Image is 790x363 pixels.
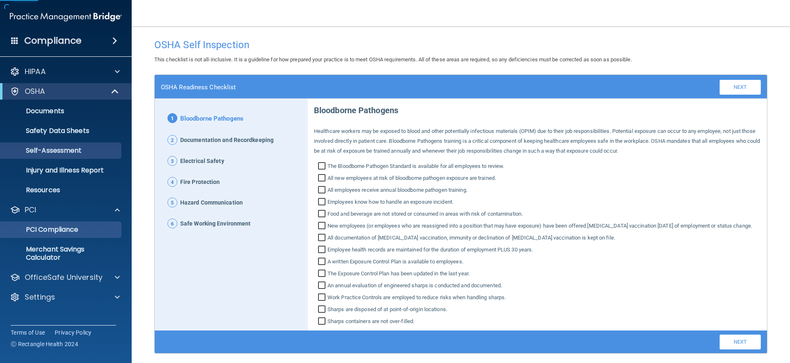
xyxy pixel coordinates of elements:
span: Ⓒ Rectangle Health 2024 [11,340,78,348]
p: Self-Assessment [5,147,118,155]
span: 1 [167,113,177,123]
span: Bloodborne Pathogens [180,113,244,125]
p: Bloodborne Pathogens [314,99,761,118]
input: Work Practice Controls are employed to reduce risks when handling sharps. [318,294,328,302]
a: Terms of Use [11,328,45,337]
input: The Exposure Control Plan has been updated in the last year. [318,270,328,279]
p: OfficeSafe University [25,272,102,282]
span: 5 [167,198,177,207]
input: All documentation of [MEDICAL_DATA] vaccination, immunity or declination of [MEDICAL_DATA] vaccin... [318,235,328,243]
a: HIPAA [10,67,120,77]
span: New employees (or employees who are reassigned into a position that may have exposure) have been ... [328,221,752,231]
p: PCI Compliance [5,226,118,234]
a: Next [720,335,761,349]
span: The Bloodborne Pathogen Standard is available for all employees to review. [328,161,504,171]
a: OfficeSafe University [10,272,120,282]
span: Sharps are disposed of at point‐of‐origin locations. [328,305,447,314]
p: Settings [25,292,55,302]
p: Documents [5,107,118,115]
span: Documentation and Recordkeeping [180,135,274,146]
p: PCI [25,205,36,215]
span: 4 [167,177,177,187]
span: 2 [167,135,177,145]
p: Merchant Savings Calculator [5,245,118,262]
p: Injury and Illness Report [5,166,118,175]
input: Food and beverage are not stored or consumed in areas with risk of contamination. [318,211,328,219]
span: Food and beverage are not stored or consumed in areas with risk of contamination. [328,209,523,219]
p: Resources [5,186,118,194]
span: Sharps containers are not over‐filled. [328,316,414,326]
span: 6 [167,219,177,228]
input: Sharps are disposed of at point‐of‐origin locations. [318,306,328,314]
input: All new employees at risk of bloodborne pathogen exposure are trained. [318,175,328,183]
a: OSHA [10,86,119,96]
h4: OSHA Readiness Checklist [161,84,236,91]
span: A written Exposure Control Plan is available to employees. [328,257,463,267]
p: Safety Data Sheets [5,127,118,135]
input: New employees (or employees who are reassigned into a position that may have exposure) have been ... [318,223,328,231]
span: All new employees at risk of bloodborne pathogen exposure are trained. [328,173,496,183]
h4: Compliance [24,35,81,47]
a: Next [720,80,761,95]
span: The Exposure Control Plan has been updated in the last year. [328,269,469,279]
span: All employees receive annual bloodborne pathogen training. [328,185,467,195]
span: Safe Working Environment [180,219,251,229]
a: PCI [10,205,120,215]
span: All documentation of [MEDICAL_DATA] vaccination, immunity or declination of [MEDICAL_DATA] vaccin... [328,233,615,243]
a: Privacy Policy [55,328,92,337]
input: All employees receive annual bloodborne pathogen training. [318,187,328,195]
input: Employee health records are maintained for the duration of employment PLUS 30 years. [318,247,328,255]
span: Electrical Safety [180,156,224,167]
input: A written Exposure Control Plan is available to employees. [318,258,328,267]
input: Sharps containers are not over‐filled. [318,318,328,326]
input: An annual evaluation of engineered sharps is conducted and documented. [318,282,328,291]
span: Work Practice Controls are employed to reduce risks when handling sharps. [328,293,506,302]
p: Healthcare workers may be exposed to blood and other potentially infectious materials (OPIM) due ... [314,126,761,156]
h4: OSHA Self Inspection [154,40,767,50]
a: Settings [10,292,120,302]
span: Employees know how to handle an exposure incident. [328,197,453,207]
p: OSHA [25,86,45,96]
span: Hazard Communication [180,198,243,208]
img: PMB logo [10,9,122,25]
input: The Bloodborne Pathogen Standard is available for all employees to review. [318,163,328,171]
span: An annual evaluation of engineered sharps is conducted and documented. [328,281,502,291]
span: 3 [167,156,177,166]
span: Employee health records are maintained for the duration of employment PLUS 30 years. [328,245,533,255]
p: HIPAA [25,67,46,77]
span: This checklist is not all-inclusive. It is a guideline for how prepared your practice is to meet ... [154,56,632,63]
span: Fire Protection [180,177,220,188]
input: Employees know how to handle an exposure incident. [318,199,328,207]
